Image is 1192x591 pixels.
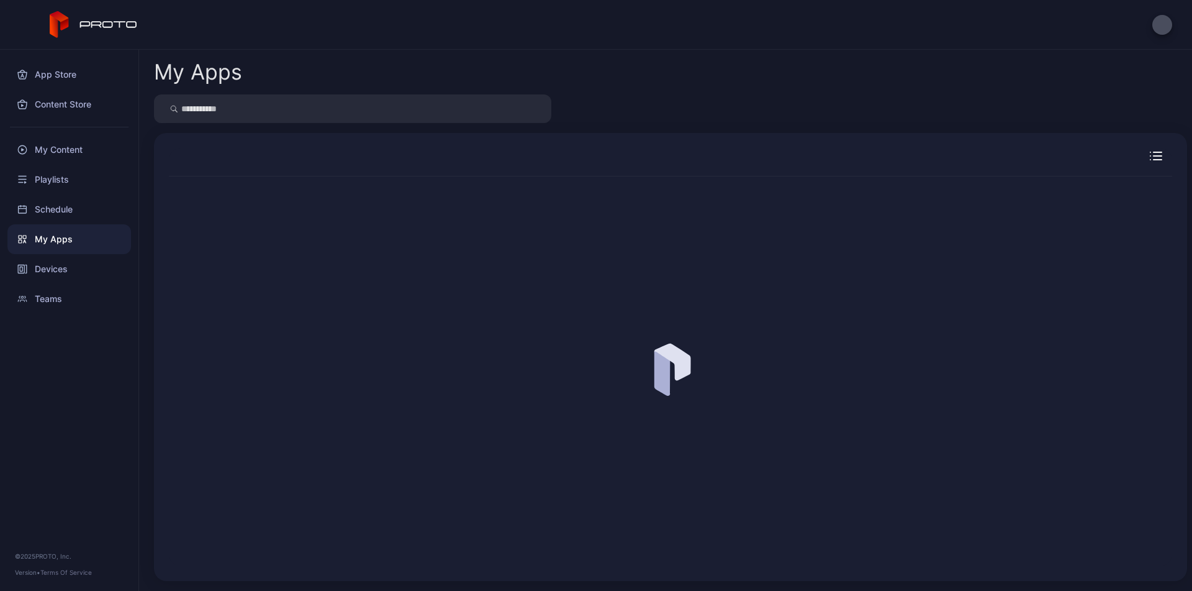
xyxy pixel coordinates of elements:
[7,135,131,165] a: My Content
[7,284,131,314] a: Teams
[7,224,131,254] a: My Apps
[40,569,92,576] a: Terms Of Service
[15,551,124,561] div: © 2025 PROTO, Inc.
[7,165,131,195] a: Playlists
[15,569,40,576] span: Version •
[7,195,131,224] a: Schedule
[7,60,131,89] a: App Store
[7,254,131,284] a: Devices
[7,89,131,119] a: Content Store
[154,62,242,83] div: My Apps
